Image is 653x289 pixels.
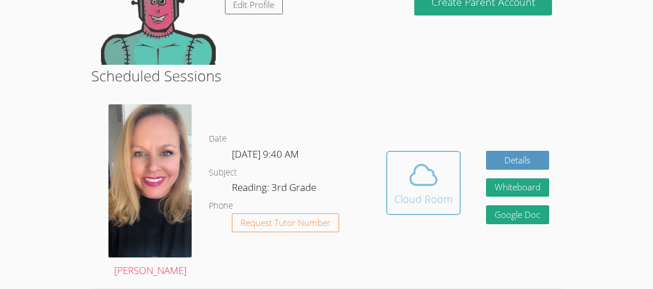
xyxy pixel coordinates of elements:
dd: Reading: 3rd Grade [232,179,318,199]
button: Request Tutor Number [232,213,339,232]
dt: Phone [209,199,233,213]
a: Google Doc [486,205,549,224]
div: Cloud Room [394,191,453,207]
span: [DATE] 9:40 AM [232,147,299,161]
img: avatar.png [108,104,192,257]
h2: Scheduled Sessions [91,65,561,87]
button: Whiteboard [486,178,549,197]
button: Cloud Room [386,151,461,215]
dt: Date [209,132,227,146]
dt: Subject [209,166,237,180]
a: [PERSON_NAME] [108,104,192,279]
a: Details [486,151,549,170]
span: Request Tutor Number [240,218,331,227]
